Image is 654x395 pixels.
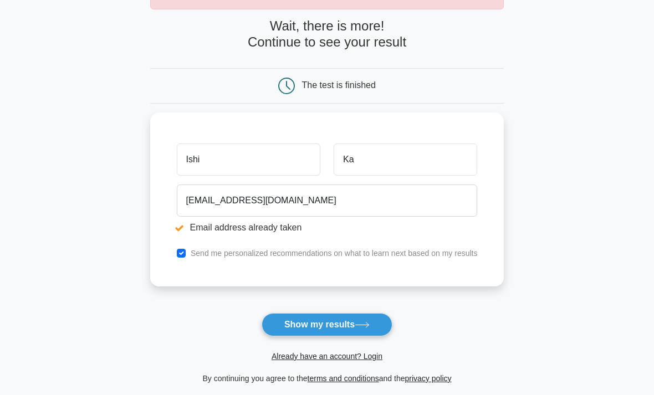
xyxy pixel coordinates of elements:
[177,222,478,235] li: Email address already taken
[144,372,511,386] div: By continuing you agree to the and the
[262,314,392,337] button: Show my results
[302,81,376,90] div: The test is finished
[405,375,452,383] a: privacy policy
[191,249,478,258] label: Send me personalized recommendations on what to learn next based on my results
[177,185,478,217] input: Email
[272,352,382,361] a: Already have an account? Login
[308,375,379,383] a: terms and conditions
[177,144,320,176] input: First name
[334,144,477,176] input: Last name
[150,19,504,50] h4: Wait, there is more! Continue to see your result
